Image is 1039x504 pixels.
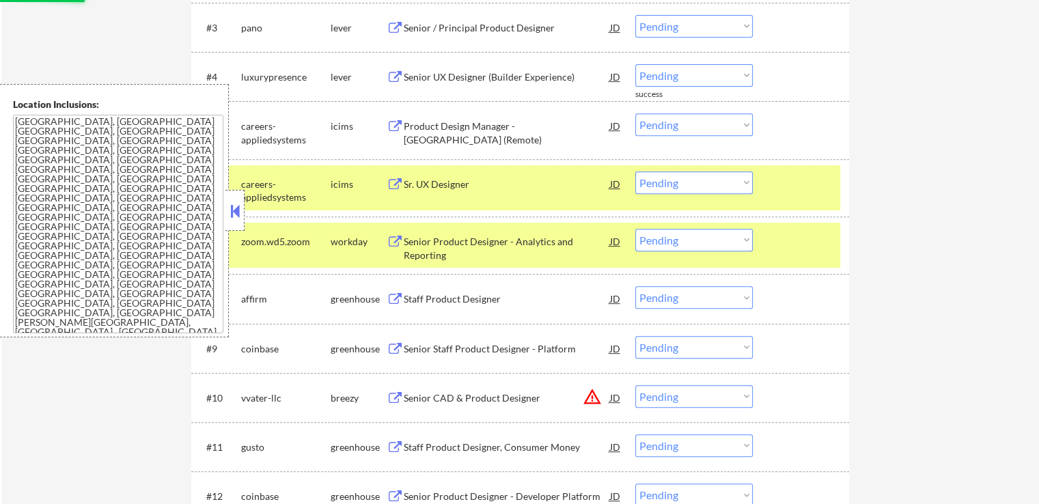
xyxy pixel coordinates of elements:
[241,490,331,503] div: coinbase
[404,391,610,405] div: Senior CAD & Product Designer
[241,292,331,306] div: affirm
[206,490,230,503] div: #12
[404,21,610,35] div: Senior / Principal Product Designer
[241,178,331,204] div: careers-appliedsystems
[331,21,387,35] div: lever
[206,21,230,35] div: #3
[241,21,331,35] div: pano
[331,490,387,503] div: greenhouse
[331,391,387,405] div: breezy
[609,336,622,361] div: JD
[241,391,331,405] div: vvater-llc
[241,440,331,454] div: gusto
[331,178,387,191] div: icims
[609,385,622,410] div: JD
[206,391,230,405] div: #10
[404,490,610,503] div: Senior Product Designer - Developer Platform
[404,178,610,191] div: Sr. UX Designer
[241,235,331,249] div: zoom.wd5.zoom
[331,70,387,84] div: lever
[404,342,610,356] div: Senior Staff Product Designer - Platform
[609,15,622,40] div: JD
[609,434,622,459] div: JD
[331,342,387,356] div: greenhouse
[206,440,230,454] div: #11
[609,113,622,138] div: JD
[609,229,622,253] div: JD
[404,440,610,454] div: Staff Product Designer, Consumer Money
[206,342,230,356] div: #9
[13,98,223,111] div: Location Inclusions:
[404,70,610,84] div: Senior UX Designer (Builder Experience)
[609,286,622,311] div: JD
[404,235,610,262] div: Senior Product Designer - Analytics and Reporting
[635,89,690,100] div: success
[583,387,602,406] button: warning_amber
[331,440,387,454] div: greenhouse
[241,342,331,356] div: coinbase
[404,120,610,146] div: Product Design Manager - [GEOGRAPHIC_DATA] (Remote)
[331,292,387,306] div: greenhouse
[609,171,622,196] div: JD
[206,70,230,84] div: #4
[241,70,331,84] div: luxurypresence
[331,120,387,133] div: icims
[609,64,622,89] div: JD
[404,292,610,306] div: Staff Product Designer
[331,235,387,249] div: workday
[241,120,331,146] div: careers-appliedsystems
